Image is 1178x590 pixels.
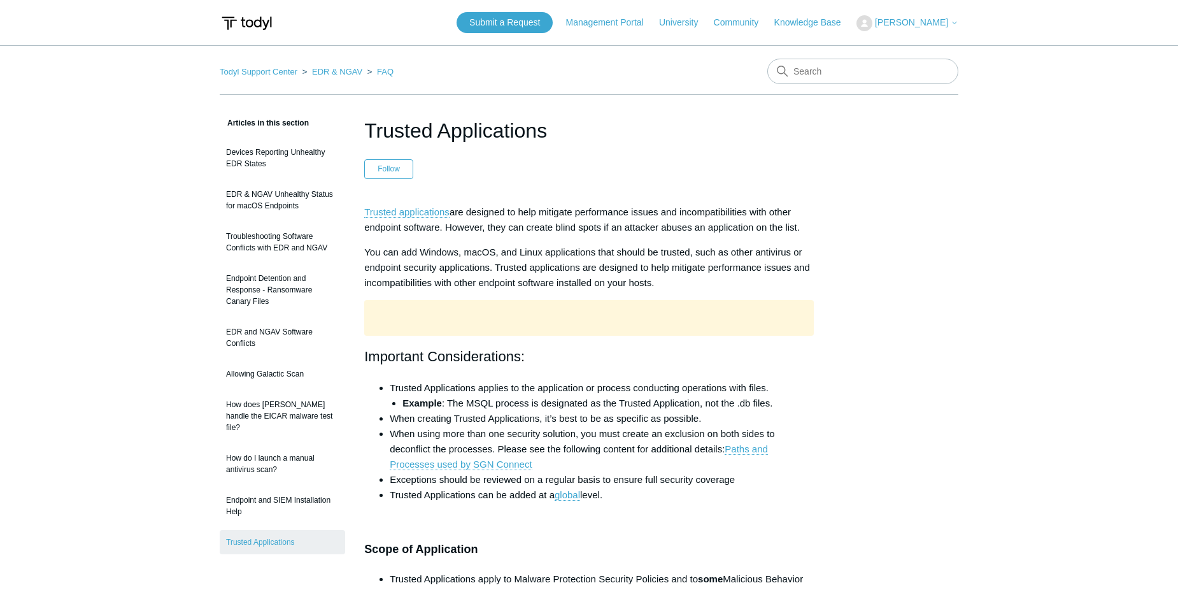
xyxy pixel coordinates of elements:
li: FAQ [365,67,394,76]
a: Devices Reporting Unhealthy EDR States [220,140,345,176]
h1: Trusted Applications [364,115,814,146]
a: Community [714,16,772,29]
a: Management Portal [566,16,656,29]
a: Todyl Support Center [220,67,297,76]
a: Troubleshooting Software Conflicts with EDR and NGAV [220,224,345,260]
img: Todyl Support Center Help Center home page [220,11,274,35]
a: Submit a Request [457,12,553,33]
h2: Important Considerations: [364,345,814,368]
a: Allowing Galactic Scan [220,362,345,386]
a: Knowledge Base [774,16,854,29]
h3: Scope of Application [364,540,814,559]
a: How do I launch a manual antivirus scan? [220,446,345,482]
a: Paths and Processes used by SGN Connect [390,443,768,470]
a: University [659,16,711,29]
a: EDR and NGAV Software Conflicts [220,320,345,356]
li: Exceptions should be reviewed on a regular basis to ensure full security coverage [390,472,814,487]
span: [PERSON_NAME] [875,17,948,27]
button: Follow Article [364,159,413,178]
a: Endpoint Detention and Response - Ransomware Canary Files [220,266,345,313]
a: Trusted Applications [220,530,345,554]
span: Articles in this section [220,119,309,127]
button: [PERSON_NAME] [856,15,958,31]
li: Trusted Applications can be added at a level. [390,487,814,503]
a: FAQ [377,67,394,76]
li: : The MSQL process is designated as the Trusted Application, not the .db files. [402,396,814,411]
p: are designed to help mitigate performance issues and incompatibilities with other endpoint softwa... [364,205,814,235]
li: Trusted Applications applies to the application or process conducting operations with files. [390,380,814,411]
strong: Example [402,398,442,408]
a: EDR & NGAV [312,67,362,76]
p: You can add Windows, macOS, and Linux applications that should be trusted, such as other antiviru... [364,245,814,291]
a: global [555,489,580,501]
a: EDR & NGAV Unhealthy Status for macOS Endpoints [220,182,345,218]
li: When creating Trusted Applications, it’s best to be as specific as possible. [390,411,814,426]
a: How does [PERSON_NAME] handle the EICAR malware test file? [220,392,345,440]
li: Todyl Support Center [220,67,300,76]
strong: some [698,573,723,584]
input: Search [767,59,958,84]
li: When using more than one security solution, you must create an exclusion on both sides to deconfl... [390,426,814,472]
li: EDR & NGAV [300,67,365,76]
a: Trusted applications [364,206,450,218]
a: Endpoint and SIEM Installation Help [220,488,345,524]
